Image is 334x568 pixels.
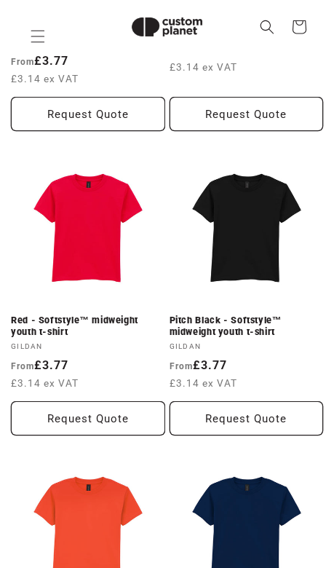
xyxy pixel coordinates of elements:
[11,401,165,435] button: Request Quote
[84,411,334,568] iframe: Chat Widget
[251,11,283,43] summary: Search
[120,6,214,48] img: Custom Planet
[170,98,324,132] button: Request Quote
[11,314,165,337] a: Red - Softstyle™ midweight youth t-shirt
[170,401,324,435] button: Request Quote
[22,20,54,52] summary: Menu
[170,314,324,337] a: Pitch Black - Softstyle™ midweight youth t-shirt
[11,98,165,132] button: Request Quote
